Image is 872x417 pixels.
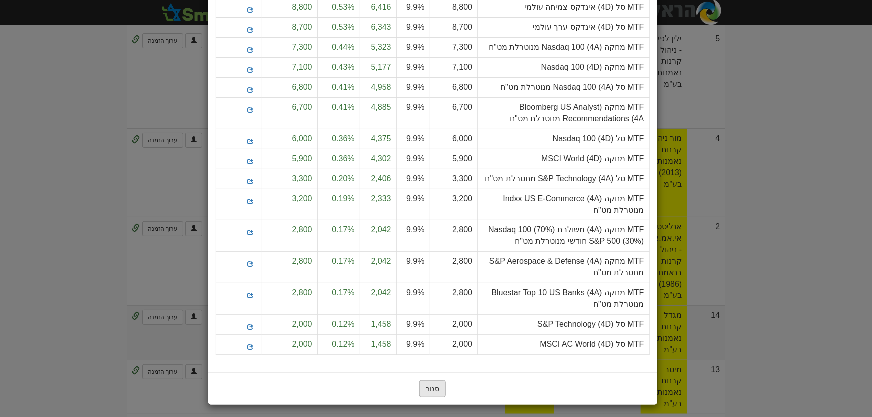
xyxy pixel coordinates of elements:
td: 9.9% [396,252,430,283]
td: 9.9% [396,98,430,129]
td: 6,700 [430,98,477,129]
td: 0.36% [317,129,360,149]
td: 2,800 [430,283,477,314]
td: 8,700 [262,18,317,38]
td: 2,000 [430,334,477,354]
td: 9.9% [396,334,430,354]
td: 4,958 [360,78,396,98]
td: 2,333 [360,189,396,220]
td: 7,300 [262,38,317,58]
td: 5,177 [360,58,396,78]
td: MTF סל (4D) אינדקס ערך עולמי [478,18,649,38]
td: 9.9% [396,149,430,169]
td: MTF סל (S&P Technology (4A מנוטרלת מט"ח [478,169,649,189]
td: MTF מחקה (MSCI World (4D [478,149,649,169]
td: 0.12% [317,334,360,354]
td: 0.17% [317,283,360,314]
td: 3,300 [262,169,317,189]
td: 1,458 [360,334,396,354]
td: 9.9% [396,129,430,149]
td: 2,000 [262,314,317,334]
td: MTF סל (S&P Technology (4D [478,314,649,334]
td: 9.9% [396,78,430,98]
td: MTF מחקה (Bluestar Top 10 US Banks (4A מנוטרלת מט"ח [478,283,649,314]
td: 9.9% [396,220,430,252]
td: 6,000 [430,129,477,149]
td: 0.17% [317,220,360,252]
td: 0.19% [317,189,360,220]
td: 5,323 [360,38,396,58]
td: 8,700 [430,18,477,38]
td: 0.12% [317,314,360,334]
td: MTF סל Nasdaq 100 (4D) [478,129,649,149]
td: 9.9% [396,169,430,189]
td: MTF מחקה (Indxx US E-Commerce (4A מנוטרלת מט"ח [478,189,649,220]
td: 5,900 [262,149,317,169]
td: 9.9% [396,58,430,78]
td: 9.9% [396,38,430,58]
td: 6,343 [360,18,396,38]
td: 5,900 [430,149,477,169]
td: 2,800 [430,220,477,252]
td: 6,700 [262,98,317,129]
td: MTF מחקה (S&P Aerospace & Defense (4A מנוטרלת מט"ח [478,252,649,283]
td: 0.41% [317,98,360,129]
td: 2,042 [360,220,396,252]
td: 2,000 [430,314,477,334]
td: 9.9% [396,283,430,314]
button: סגור [419,380,446,397]
td: 2,800 [430,252,477,283]
td: 9.9% [396,18,430,38]
td: 4,885 [360,98,396,129]
td: 3,300 [430,169,477,189]
td: 2,042 [360,283,396,314]
td: 0.43% [317,58,360,78]
td: 6,800 [430,78,477,98]
td: 9.9% [396,314,430,334]
td: 2,406 [360,169,396,189]
td: 0.17% [317,252,360,283]
td: 9.9% [396,189,430,220]
td: MTF מחקה (Nasdaq 100 (4D [478,58,649,78]
td: 0.36% [317,149,360,169]
td: 1,458 [360,314,396,334]
td: MTF מחקה (4A) משולבת Nasdaq 100 (70%) S&P 500 (30%) חודשי מנוטרלת מט"ח [478,220,649,252]
td: 3,200 [430,189,477,220]
td: MTF מחקה (Bloomberg US Analyst Recommendations (4A מנוטרלת מט"ח [478,98,649,129]
td: 6,000 [262,129,317,149]
td: 7,100 [430,58,477,78]
td: 2,800 [262,283,317,314]
td: 3,200 [262,189,317,220]
td: 0.53% [317,18,360,38]
td: 7,100 [262,58,317,78]
td: 2,800 [262,220,317,252]
td: 2,042 [360,252,396,283]
td: MTF מחקה (Nasdaq 100 (4A מנוטרלת מט"ח [478,38,649,58]
td: MTF סל Nasdaq 100 (4A) מנוטרלת מט"ח [478,78,649,98]
td: 4,302 [360,149,396,169]
td: 2,800 [262,252,317,283]
td: 6,800 [262,78,317,98]
td: 0.41% [317,78,360,98]
td: 4,375 [360,129,396,149]
td: 0.20% [317,169,360,189]
td: 7,300 [430,38,477,58]
td: 2,000 [262,334,317,354]
td: 0.44% [317,38,360,58]
td: MTF סל (MSCI AC World (4D [478,334,649,354]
